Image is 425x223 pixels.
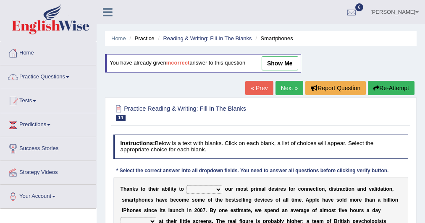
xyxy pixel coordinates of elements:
b: o [194,197,197,203]
b: a [357,186,360,192]
b: m [257,186,262,192]
b: m [125,197,129,203]
b: m [236,186,241,192]
a: Home [0,41,96,62]
b: h [366,197,369,203]
b: i [238,207,239,213]
b: n [222,207,225,213]
a: Next » [275,81,303,95]
b: o [392,197,395,203]
b: n [304,186,307,192]
a: Strategy Videos [0,161,96,182]
b: t [134,197,136,203]
b: s [192,197,195,203]
b: t [234,197,236,203]
b: a [283,197,286,203]
b: s [333,186,336,192]
b: i [122,207,123,213]
b: i [340,207,341,213]
b: t [161,207,163,213]
b: a [291,207,294,213]
b: o [349,186,352,192]
b: l [241,197,243,203]
b: k [132,186,135,192]
li: Practice [127,34,154,42]
b: t [215,197,217,203]
b: d [344,197,346,203]
b: n [395,197,398,203]
b: o [275,197,278,203]
b: r [157,186,159,192]
b: t [345,186,347,192]
b: m [182,197,186,203]
a: show me [262,56,298,70]
b: i [168,186,169,192]
b: d [254,197,257,203]
b: i [332,186,333,192]
b: e [165,197,168,203]
b: e [331,197,334,203]
b: a [126,186,129,192]
b: h [123,186,126,192]
a: Predictions [0,113,96,134]
b: e [281,186,283,192]
b: e [259,207,262,213]
b: n [273,207,276,213]
b: b [165,186,168,192]
b: e [310,186,313,192]
b: l [315,197,317,203]
b: a [375,207,378,213]
b: i [385,186,386,192]
a: Practice Questions [0,65,96,86]
b: o [142,197,144,203]
b: e [154,207,157,213]
b: s [265,207,268,213]
b: n [352,186,354,192]
b: o [301,186,304,192]
b: d [377,186,380,192]
button: Report Question [305,81,366,95]
b: y [378,207,381,213]
b: a [282,207,285,213]
a: Tests [0,89,96,110]
b: s [233,207,236,213]
b: n [372,197,375,203]
b: s [274,186,277,192]
b: r [359,207,361,213]
b: p [309,197,312,203]
b: 0 [197,207,200,213]
b: p [136,197,139,203]
b: a [325,197,328,203]
b: a [170,207,173,213]
b: g [304,207,307,213]
b: n [176,207,178,213]
b: e [257,197,260,203]
b: o [328,207,331,213]
b: T [121,186,123,192]
b: l [264,186,265,192]
b: h [350,207,353,213]
b: l [389,197,391,203]
b: a [320,207,323,213]
b: r [357,197,359,203]
b: b [226,197,228,203]
b: f [289,186,290,192]
b: n [389,186,392,192]
b: l [388,197,389,203]
b: i [256,186,257,192]
b: e [148,197,151,203]
button: Re-Attempt [368,81,415,95]
b: i [156,186,157,192]
b: a [378,197,381,203]
b: e [299,197,302,203]
b: a [367,207,370,213]
b: l [169,186,171,192]
b: P [123,207,126,213]
b: incorrect [166,60,190,66]
b: h [322,197,325,203]
b: c [265,197,268,203]
b: o [130,207,133,213]
b: f [278,197,280,203]
b: r [299,207,301,213]
b: r [132,197,134,203]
